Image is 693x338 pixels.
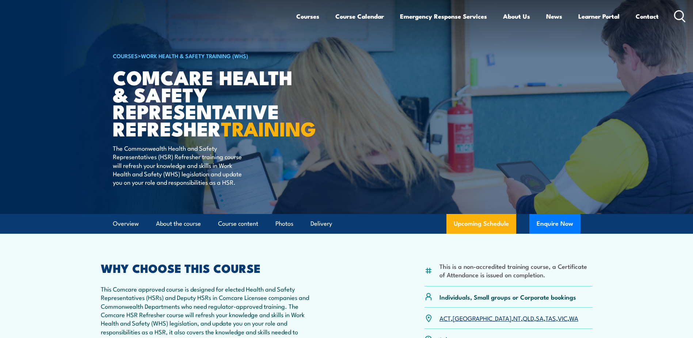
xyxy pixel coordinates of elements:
[439,293,576,301] p: Individuals, Small groups or Corporate bookings
[221,113,316,143] strong: TRAINING
[400,7,487,26] a: Emergency Response Services
[558,313,567,322] a: VIC
[545,313,556,322] a: TAS
[156,214,201,233] a: About the course
[113,214,139,233] a: Overview
[636,7,659,26] a: Contact
[113,51,293,60] h6: >
[296,7,319,26] a: Courses
[113,52,138,60] a: COURSES
[513,313,521,322] a: NT
[311,214,332,233] a: Delivery
[546,7,562,26] a: News
[569,313,578,322] a: WA
[503,7,530,26] a: About Us
[101,263,314,273] h2: WHY CHOOSE THIS COURSE
[141,52,248,60] a: Work Health & Safety Training (WHS)
[529,214,580,234] button: Enquire Now
[113,144,246,187] p: The Commonwealth Health and Safety Representatives (HSR) Refresher training course will refresh y...
[453,313,511,322] a: [GEOGRAPHIC_DATA]
[578,7,620,26] a: Learner Portal
[446,214,516,234] a: Upcoming Schedule
[113,68,293,137] h1: Comcare Health & Safety Representative Refresher
[218,214,258,233] a: Course content
[439,262,593,279] li: This is a non-accredited training course, a Certificate of Attendance is issued on completion.
[275,214,293,233] a: Photos
[536,313,544,322] a: SA
[439,313,451,322] a: ACT
[523,313,534,322] a: QLD
[439,314,578,322] p: , , , , , , ,
[335,7,384,26] a: Course Calendar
